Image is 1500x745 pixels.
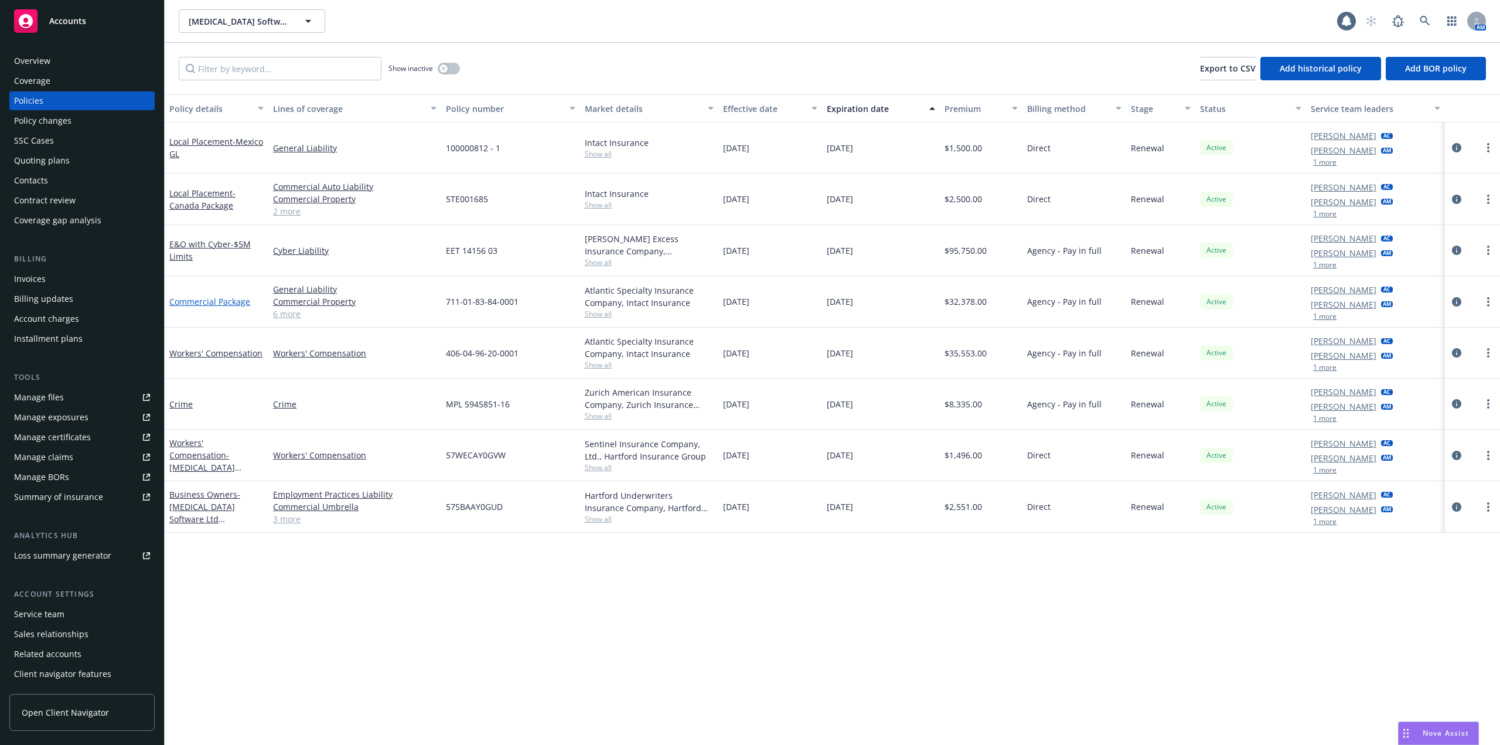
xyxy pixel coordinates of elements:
[14,52,50,70] div: Overview
[169,136,263,159] a: Local Placement
[14,428,91,447] div: Manage certificates
[585,284,714,309] div: Atlantic Specialty Insurance Company, Intact Insurance
[585,149,714,159] span: Show all
[1022,94,1126,123] button: Billing method
[169,489,256,549] a: Business Owners
[14,111,71,130] div: Policy changes
[1386,57,1486,80] button: Add BOR policy
[1399,722,1413,744] div: Drag to move
[1027,295,1102,308] span: Agency - Pay in full
[1311,489,1376,501] a: [PERSON_NAME]
[827,193,853,205] span: [DATE]
[1311,103,1427,115] div: Service team leaders
[1481,500,1495,514] a: more
[945,449,982,461] span: $1,496.00
[1311,144,1376,157] a: [PERSON_NAME]
[14,191,76,210] div: Contract review
[1131,295,1164,308] span: Renewal
[1481,141,1495,155] a: more
[585,233,714,257] div: [PERSON_NAME] Excess Insurance Company, [PERSON_NAME] Insurance Group, Amwins
[273,205,437,217] a: 2 more
[1311,196,1376,208] a: [PERSON_NAME]
[9,428,155,447] a: Manage certificates
[1311,452,1376,464] a: [PERSON_NAME]
[1311,349,1376,362] a: [PERSON_NAME]
[723,295,749,308] span: [DATE]
[268,94,441,123] button: Lines of coverage
[9,329,155,348] a: Installment plans
[1311,386,1376,398] a: [PERSON_NAME]
[945,398,982,410] span: $8,335.00
[945,142,982,154] span: $1,500.00
[1481,192,1495,206] a: more
[14,546,111,565] div: Loss summary generator
[14,91,43,110] div: Policies
[9,111,155,130] a: Policy changes
[1205,502,1228,512] span: Active
[1205,450,1228,461] span: Active
[1311,232,1376,244] a: [PERSON_NAME]
[723,501,749,513] span: [DATE]
[585,411,714,421] span: Show all
[169,348,262,359] a: Workers' Compensation
[585,335,714,360] div: Atlantic Specialty Insurance Company, Intact Insurance
[585,200,714,210] span: Show all
[169,103,251,115] div: Policy details
[585,137,714,149] div: Intact Insurance
[1311,437,1376,450] a: [PERSON_NAME]
[14,171,48,190] div: Contacts
[1450,500,1464,514] a: circleInformation
[169,437,256,510] a: Workers' Compensation
[9,191,155,210] a: Contract review
[273,449,437,461] a: Workers' Compensation
[585,103,701,115] div: Market details
[585,438,714,462] div: Sentinel Insurance Company, Ltd., Hartford Insurance Group
[9,309,155,328] a: Account charges
[165,94,268,123] button: Policy details
[273,347,437,359] a: Workers' Compensation
[9,270,155,288] a: Invoices
[1205,297,1228,307] span: Active
[1311,400,1376,413] a: [PERSON_NAME]
[1450,346,1464,360] a: circleInformation
[1405,63,1467,74] span: Add BOR policy
[14,309,79,328] div: Account charges
[1126,94,1195,123] button: Stage
[9,546,155,565] a: Loss summary generator
[446,103,562,115] div: Policy number
[945,347,987,359] span: $35,553.00
[179,9,325,33] button: [MEDICAL_DATA] Software [GEOGRAPHIC_DATA]
[1027,193,1051,205] span: Direct
[9,372,155,383] div: Tools
[827,449,853,461] span: [DATE]
[1450,243,1464,257] a: circleInformation
[273,283,437,295] a: General Liability
[1205,245,1228,256] span: Active
[723,142,749,154] span: [DATE]
[446,347,519,359] span: 406-04-96-20-0001
[945,244,987,257] span: $95,750.00
[1313,415,1337,422] button: 1 more
[1311,247,1376,259] a: [PERSON_NAME]
[1481,346,1495,360] a: more
[169,188,236,211] a: Local Placement
[169,239,251,262] a: E&O with Cyber
[9,171,155,190] a: Contacts
[1027,244,1102,257] span: Agency - Pay in full
[14,408,88,427] div: Manage exposures
[827,142,853,154] span: [DATE]
[14,151,70,170] div: Quoting plans
[1313,261,1337,268] button: 1 more
[1311,284,1376,296] a: [PERSON_NAME]
[446,244,497,257] span: EET 14156 03
[9,253,155,265] div: Billing
[273,501,437,513] a: Commercial Umbrella
[9,408,155,427] span: Manage exposures
[940,94,1023,123] button: Premium
[388,63,433,73] span: Show inactive
[1131,103,1178,115] div: Stage
[585,489,714,514] div: Hartford Underwriters Insurance Company, Hartford Insurance Group
[1200,57,1256,80] button: Export to CSV
[1131,244,1164,257] span: Renewal
[14,290,73,308] div: Billing updates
